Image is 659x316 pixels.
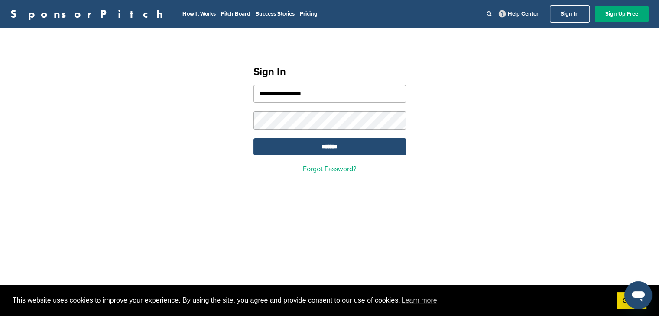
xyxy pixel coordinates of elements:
[256,10,295,17] a: Success Stories
[497,9,540,19] a: Help Center
[400,294,438,307] a: learn more about cookies
[303,165,356,173] a: Forgot Password?
[617,292,646,309] a: dismiss cookie message
[253,64,406,80] h1: Sign In
[300,10,318,17] a: Pricing
[221,10,250,17] a: Pitch Board
[624,281,652,309] iframe: Button to launch messaging window
[13,294,610,307] span: This website uses cookies to improve your experience. By using the site, you agree and provide co...
[10,8,169,20] a: SponsorPitch
[550,5,590,23] a: Sign In
[595,6,649,22] a: Sign Up Free
[182,10,216,17] a: How It Works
